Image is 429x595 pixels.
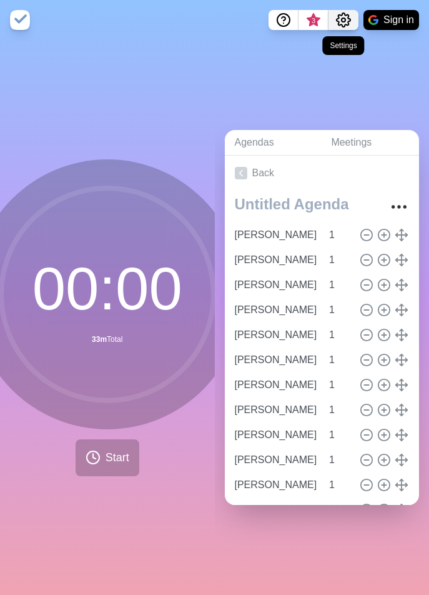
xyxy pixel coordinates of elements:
[10,10,30,30] img: timeblocks logo
[230,447,322,472] input: Name
[308,16,318,26] span: 3
[230,497,322,522] input: Name
[324,372,354,397] input: Mins
[106,449,129,466] span: Start
[230,322,322,347] input: Name
[230,347,322,372] input: Name
[324,347,354,372] input: Mins
[230,297,322,322] input: Name
[230,272,322,297] input: Name
[230,222,322,247] input: Name
[324,422,354,447] input: Mins
[324,322,354,347] input: Mins
[387,194,412,219] button: More
[324,447,354,472] input: Mins
[328,10,358,30] button: Settings
[368,15,378,25] img: google logo
[230,247,322,272] input: Name
[225,130,322,156] a: Agendas
[76,439,139,476] button: Start
[230,397,322,422] input: Name
[230,422,322,447] input: Name
[324,472,354,497] input: Mins
[324,497,354,522] input: Mins
[324,272,354,297] input: Mins
[230,372,322,397] input: Name
[324,247,354,272] input: Mins
[324,222,354,247] input: Mins
[363,10,419,30] button: Sign in
[324,397,354,422] input: Mins
[269,10,298,30] button: Help
[321,130,419,156] a: Meetings
[225,156,420,191] a: Back
[324,297,354,322] input: Mins
[298,10,328,30] button: What’s new
[230,472,322,497] input: Name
